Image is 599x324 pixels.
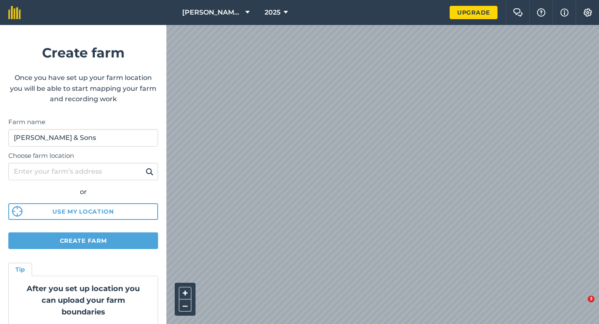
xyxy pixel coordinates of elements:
a: Upgrade [450,6,498,19]
button: + [179,287,191,299]
label: Choose farm location [8,151,158,161]
img: A question mark icon [536,8,546,17]
img: fieldmargin Logo [8,6,21,19]
h1: Create farm [8,42,158,63]
div: or [8,187,158,197]
label: Farm name [8,117,158,127]
iframe: Intercom live chat [571,296,591,316]
button: Create farm [8,232,158,249]
span: 2025 [265,7,280,17]
img: Two speech bubbles overlapping with the left bubble in the forefront [513,8,523,17]
h4: Tip [15,265,25,274]
img: A cog icon [583,8,593,17]
button: Use my location [8,203,158,220]
img: svg+xml;base64,PHN2ZyB4bWxucz0iaHR0cDovL3d3dy53My5vcmcvMjAwMC9zdmciIHdpZHRoPSIxNyIgaGVpZ2h0PSIxNy... [560,7,569,17]
strong: After you set up location you can upload your farm boundaries [27,284,140,317]
input: Enter your farm’s address [8,163,158,180]
input: Farm name [8,129,158,147]
span: [PERSON_NAME] Farming Partnership [182,7,242,17]
span: 3 [588,296,594,302]
p: Once you have set up your farm location you will be able to start mapping your farm and recording... [8,72,158,105]
img: svg%3e [12,206,22,217]
button: – [179,299,191,312]
img: svg+xml;base64,PHN2ZyB4bWxucz0iaHR0cDovL3d3dy53My5vcmcvMjAwMC9zdmciIHdpZHRoPSIxOSIgaGVpZ2h0PSIyNC... [146,167,153,177]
